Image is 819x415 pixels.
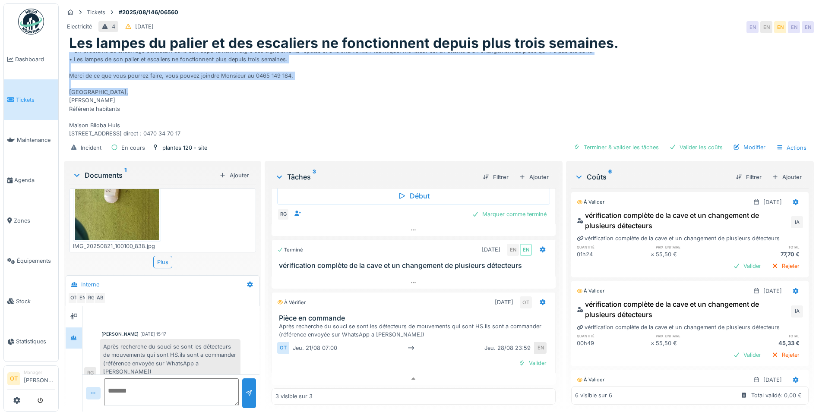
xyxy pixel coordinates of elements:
div: À valider [577,287,604,295]
a: Stock [4,281,58,321]
div: jeu. 21/08 07:00 jeu. 28/08 23:59 [289,342,534,354]
div: [DATE] [763,287,782,295]
div: 01h24 [577,250,650,258]
div: Total validé: 0,00 € [751,391,802,399]
div: À valider [577,198,604,206]
span: Stock [16,297,55,305]
div: EN [520,244,532,256]
a: Tickets [4,79,58,119]
div: Terminer & valider les tâches [570,141,662,153]
div: vérification complète de la cave et un changement de plusieurs détecteurs [577,210,789,231]
div: IMG_20250821_100100_838.jpg [73,242,161,250]
div: × [651,250,656,258]
a: Maintenance [4,120,58,160]
div: Bonjour, Je vous écris de la part de Mr [PERSON_NAME], locataire de l'appartement [STREET_ADDRESS... [69,52,809,138]
div: Valider les coûts [666,141,726,153]
div: À valider [577,376,604,384]
h6: prix unitaire [656,244,729,250]
div: En cours [121,144,145,152]
div: EN [774,21,786,33]
h6: total [730,333,803,339]
div: 77,70 € [730,250,803,258]
div: Incident [81,144,101,152]
div: EN [746,21,759,33]
div: Documents [73,170,216,180]
div: 55,50 € [656,250,729,258]
span: Maintenance [17,136,55,144]
div: Electricité [67,22,92,31]
div: Marquer comme terminé [468,208,550,220]
div: Coûts [575,172,729,182]
div: [DATE] [135,22,154,31]
h6: quantité [577,333,650,339]
a: Agenda [4,160,58,200]
div: EN [76,292,89,304]
div: 4 [112,22,115,31]
span: Équipements [17,257,55,265]
div: RG [277,208,289,220]
a: Statistiques [4,321,58,362]
img: Badge_color-CXgf-gQk.svg [18,9,44,35]
div: À vérifier [277,299,306,306]
div: EN [788,21,800,33]
div: 6 visible sur 6 [575,391,612,399]
a: OT Manager[PERSON_NAME] [7,369,55,390]
div: vérification complète de la cave et un changement de plusieurs détecteurs [577,323,780,331]
div: Filtrer [479,171,512,183]
div: [DATE] 15:17 [140,331,166,337]
div: Valider [515,357,550,369]
div: 45,33 € [730,339,803,347]
div: Ajouter [515,171,552,183]
div: [PERSON_NAME] [101,331,139,337]
div: Rejeter [768,260,803,272]
a: Dashboard [4,39,58,79]
div: Rejeter [768,349,803,361]
div: RG [84,367,96,379]
div: × [651,339,656,347]
div: EN [760,21,772,33]
div: OT [68,292,80,304]
div: Filtrer [732,171,765,183]
div: RG [85,292,97,304]
div: vérification complète de la cave et un changement de plusieurs détecteurs [577,299,789,320]
h6: total [730,244,803,250]
strong: #2025/08/146/06560 [115,8,182,16]
div: Interne [81,280,99,289]
div: [DATE] [482,245,500,254]
div: Plus [153,256,172,268]
div: EN [534,342,547,354]
div: Modifier [730,141,769,153]
div: Terminé [277,246,303,254]
sup: 3 [313,172,316,182]
div: EN [507,244,519,256]
div: [DATE] [763,376,782,384]
span: Statistiques [16,337,55,346]
div: 3 visible sur 3 [275,392,313,400]
div: Après recherche du souci se sont les détecteurs de mouvements qui sont HS.ils sont a commander (r... [100,339,240,379]
div: OT [277,342,289,354]
div: plantes 120 - site [162,144,207,152]
a: Zones [4,201,58,241]
div: [DATE] [495,298,513,306]
div: Tickets [87,8,105,16]
div: vérification complète de la cave et un changement de plusieurs détecteurs [577,234,780,242]
div: IA [791,305,803,318]
span: Zones [14,217,55,225]
h3: vérification complète de la cave et un changement de plusieurs détecteurs [279,261,552,270]
div: IA [791,216,803,228]
div: [DATE] [763,198,782,206]
sup: 6 [608,172,612,182]
li: OT [7,372,20,385]
div: Tâches [275,172,476,182]
div: OT [520,296,532,308]
h1: Les lampes du palier et des escaliers ne fonctionnent depuis plus trois semaines. [69,35,619,51]
div: Valider [730,260,765,272]
a: Équipements [4,241,58,281]
span: Tickets [16,96,55,104]
div: Manager [24,369,55,376]
div: Ajouter [768,171,805,183]
sup: 1 [124,170,126,180]
h6: prix unitaire [656,333,729,339]
span: Dashboard [15,55,55,63]
div: 00h49 [577,339,650,347]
